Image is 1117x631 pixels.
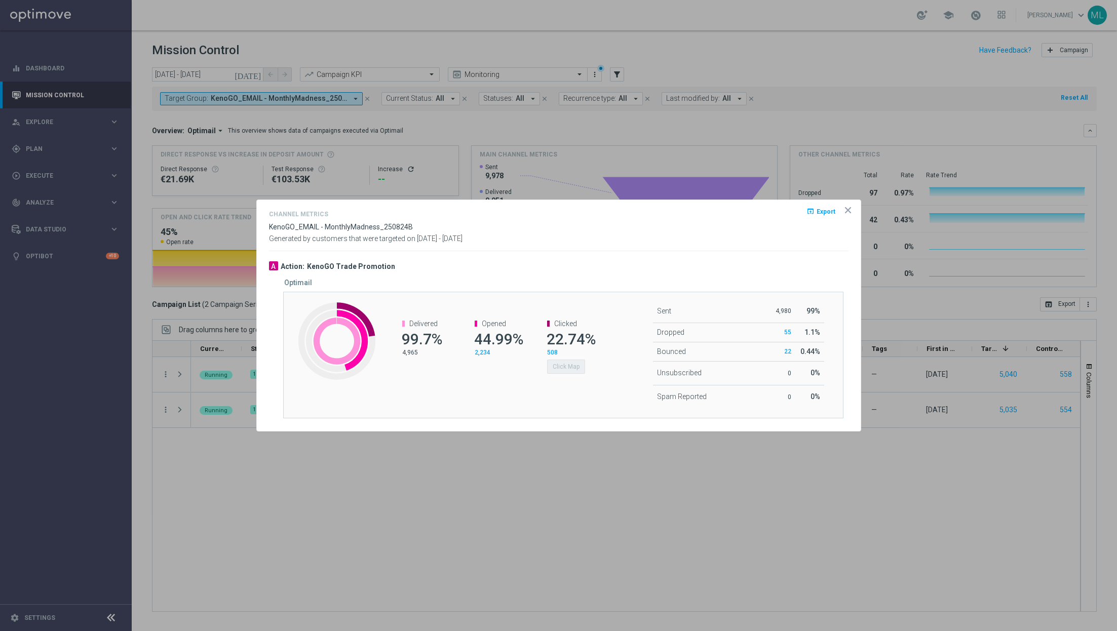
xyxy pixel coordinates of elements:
span: 508 [547,349,558,356]
span: [DATE] - [DATE] [417,234,463,243]
span: Clicked [554,320,577,328]
span: 1.1% [804,328,820,336]
span: 22.74% [547,330,596,348]
div: A [269,261,278,270]
span: Spam Reported [657,392,707,401]
span: 44.99% [474,330,523,348]
p: 4,980 [771,307,791,315]
span: Delivered [409,320,438,328]
span: Unsubscribed [657,369,702,377]
p: 0 [771,393,791,401]
span: 2,234 [475,349,490,356]
span: Dropped [657,328,684,336]
span: 55 [784,329,791,336]
span: Generated by customers that were targeted on [269,234,415,243]
span: Opened [482,320,506,328]
span: Sent [657,307,671,315]
p: 0 [771,369,791,377]
span: Export [817,208,835,215]
h4: Channel Metrics [269,211,328,218]
span: Bounced [657,347,686,356]
span: 99% [806,307,820,315]
span: 0% [811,369,820,377]
h3: KenoGO Trade Promotion [307,262,395,271]
p: 4,965 [402,348,449,357]
span: 0% [811,392,820,401]
span: KenoGO_EMAIL - MonthlyMadness_250824B [269,223,413,231]
button: open_in_browser Export [805,205,836,217]
span: 22 [784,348,791,355]
span: 99.7% [402,330,442,348]
h3: Action: [281,262,304,271]
opti-icon: icon [843,205,853,215]
h5: Optimail [284,279,312,287]
button: Click Map [547,360,585,374]
span: 0.44% [800,347,820,356]
i: open_in_browser [806,207,815,215]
